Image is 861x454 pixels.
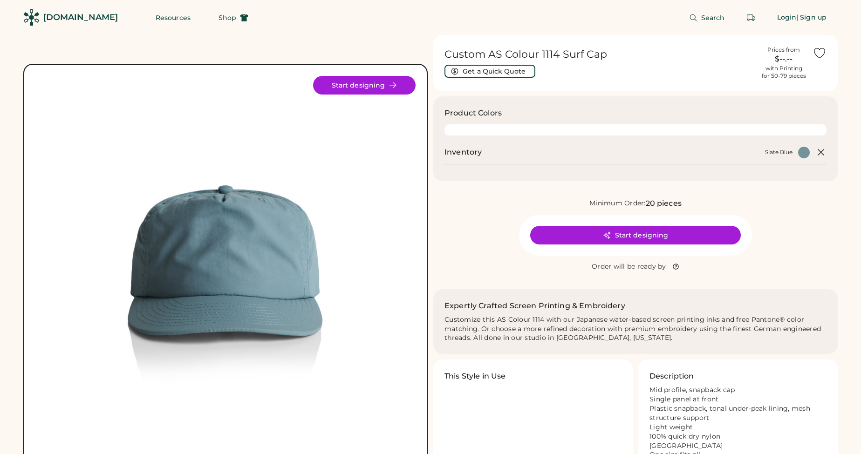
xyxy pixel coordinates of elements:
[207,8,260,27] button: Shop
[701,14,725,21] span: Search
[444,315,827,343] div: Customize this AS Colour 1114 with our Japanese water-based screen printing inks and free Pantone...
[678,8,736,27] button: Search
[43,12,118,23] div: [DOMAIN_NAME]
[444,48,755,61] h1: Custom AS Colour 1114 Surf Cap
[649,371,694,382] h3: Description
[444,108,502,119] h3: Product Colors
[742,8,760,27] button: Retrieve an order
[313,76,416,95] button: Start designing
[796,13,827,22] div: | Sign up
[23,9,40,26] img: Rendered Logo - Screens
[144,8,202,27] button: Resources
[444,371,506,382] h3: This Style in Use
[646,198,682,209] div: 20 pieces
[762,65,806,80] div: with Printing for 50-79 pieces
[767,46,800,54] div: Prices from
[589,199,646,208] div: Minimum Order:
[219,14,236,21] span: Shop
[444,65,535,78] button: Get a Quick Quote
[765,149,793,156] div: Slate Blue
[444,147,482,158] h2: Inventory
[444,300,625,312] h2: Expertly Crafted Screen Printing & Embroidery
[530,226,741,244] button: Start designing
[777,13,797,22] div: Login
[760,54,807,65] div: $--.--
[592,262,666,271] div: Order will be ready by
